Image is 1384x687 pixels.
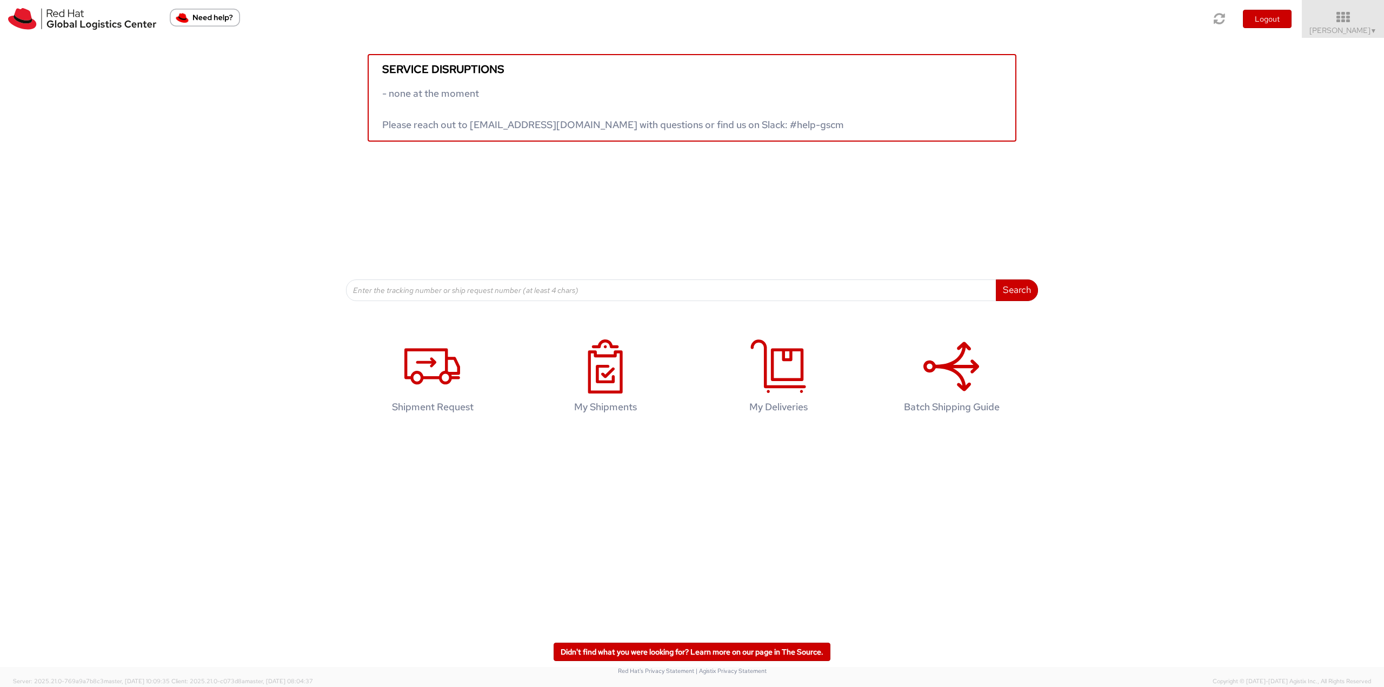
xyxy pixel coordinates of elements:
[1243,10,1292,28] button: Logout
[1213,677,1371,686] span: Copyright © [DATE]-[DATE] Agistix Inc., All Rights Reserved
[382,87,844,131] span: - none at the moment Please reach out to [EMAIL_ADDRESS][DOMAIN_NAME] with questions or find us o...
[536,402,675,412] h4: My Shipments
[171,677,313,685] span: Client: 2025.21.0-c073d8a
[882,402,1021,412] h4: Batch Shipping Guide
[697,328,860,429] a: My Deliveries
[554,643,830,661] a: Didn't find what you were looking for? Learn more on our page in The Source.
[104,677,170,685] span: master, [DATE] 10:09:35
[1309,25,1377,35] span: [PERSON_NAME]
[368,54,1016,142] a: Service disruptions - none at the moment Please reach out to [EMAIL_ADDRESS][DOMAIN_NAME] with qu...
[382,63,1002,75] h5: Service disruptions
[363,402,502,412] h4: Shipment Request
[618,667,694,675] a: Red Hat's Privacy Statement
[870,328,1033,429] a: Batch Shipping Guide
[8,8,156,30] img: rh-logistics-00dfa346123c4ec078e1.svg
[524,328,687,429] a: My Shipments
[13,677,170,685] span: Server: 2025.21.0-769a9a7b8c3
[346,279,996,301] input: Enter the tracking number or ship request number (at least 4 chars)
[709,402,848,412] h4: My Deliveries
[1370,26,1377,35] span: ▼
[245,677,313,685] span: master, [DATE] 08:04:37
[996,279,1038,301] button: Search
[696,667,767,675] a: | Agistix Privacy Statement
[351,328,514,429] a: Shipment Request
[170,9,240,26] button: Need help?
